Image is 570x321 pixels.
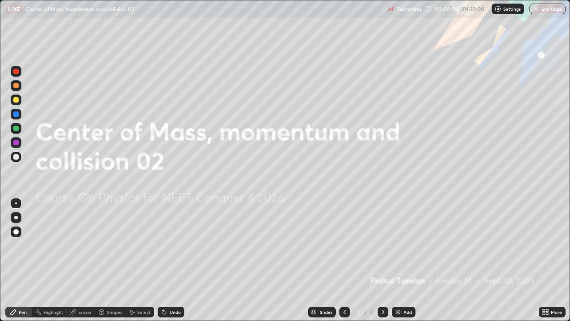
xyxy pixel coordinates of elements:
div: / [364,309,367,315]
div: Slides [320,310,332,314]
div: Pen [19,310,27,314]
img: add-slide-button [395,309,402,316]
p: Recording [396,6,421,12]
div: More [551,310,562,314]
div: Undo [170,310,181,314]
div: 2 [354,309,362,315]
p: LIVE [8,5,20,12]
div: 2 [369,308,374,316]
img: class-settings-icons [494,5,501,12]
div: Highlight [44,310,63,314]
img: recording.375f2c34.svg [387,5,395,12]
div: Add [403,310,412,314]
p: Settings [503,7,521,11]
div: Shapes [107,310,122,314]
p: Center of Mass, momentum and collision 02 [26,5,134,12]
button: End Class [529,4,566,14]
div: Eraser [78,310,92,314]
div: Select [137,310,151,314]
img: end-class-cross [533,5,540,12]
